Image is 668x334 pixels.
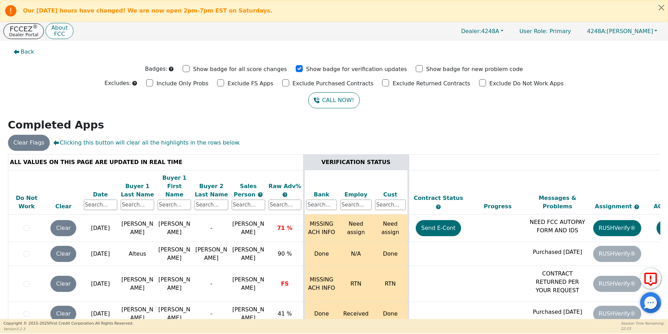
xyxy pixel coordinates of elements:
p: Dealer Portal [9,32,38,37]
p: Session Time Remaining: [621,321,665,326]
input: Search... [84,200,117,210]
p: FCC [51,31,67,37]
td: [PERSON_NAME] [156,242,193,266]
span: [PERSON_NAME] [232,276,264,291]
span: All Rights Reserved. [95,321,133,326]
button: Close alert [655,0,668,15]
p: Purchased [DATE] [529,308,586,316]
p: Purchased [DATE] [529,248,586,256]
p: About [51,25,67,31]
span: 4248A: [587,28,607,34]
input: Search... [340,200,372,210]
span: Back [21,48,34,56]
a: Dealer:4248A [454,26,511,37]
td: - [193,302,230,326]
strong: Completed Apps [8,119,104,131]
span: Assignment [595,203,634,210]
td: Done [304,242,339,266]
button: Clear [50,276,76,292]
div: Bank [307,191,337,199]
a: User Role: Primary [512,24,578,38]
span: [PERSON_NAME] [232,220,264,235]
span: 41 % [278,310,292,317]
td: [PERSON_NAME] [119,266,156,302]
p: Exclude Purchased Contracts [293,79,374,88]
td: MISSING ACH INFO [304,215,339,242]
div: Date [84,191,117,199]
td: [DATE] [82,242,119,266]
td: [PERSON_NAME] [156,215,193,242]
div: Clear [47,202,80,211]
td: [DATE] [82,302,119,326]
td: [PERSON_NAME] [193,242,230,266]
div: ALL VALUES ON THIS PAGE ARE UPDATED IN REAL TIME [10,158,301,166]
p: Excludes: [104,79,131,87]
p: Copyright © 2015- 2025 First Credit Corporation. [3,321,133,327]
input: Search... [194,200,228,210]
td: - [193,215,230,242]
p: Primary [512,24,578,38]
span: Sales Person [234,183,257,198]
p: Version 3.2.3 [3,326,133,332]
input: Search... [307,200,337,210]
input: Search... [121,200,154,210]
span: 71 % [277,225,293,231]
p: 22:23 [621,326,665,331]
p: Exclude FS Apps [228,79,273,88]
button: RUSHVerify® [593,220,641,236]
td: [PERSON_NAME] [156,302,193,326]
td: [PERSON_NAME] [119,215,156,242]
td: N/A [339,242,373,266]
p: CONTRACT RETURNED PER YOUR REQUEST [529,270,586,295]
td: [DATE] [82,215,119,242]
td: [PERSON_NAME] [156,266,193,302]
td: [PERSON_NAME] [119,302,156,326]
td: Done [373,242,408,266]
p: Show badge for new problem code [426,65,523,73]
td: Done [304,302,339,326]
td: - [193,266,230,302]
div: Buyer 1 First Name [158,174,191,199]
input: Search... [269,200,301,210]
td: [DATE] [82,266,119,302]
td: Need assign [373,215,408,242]
td: Alteus [119,242,156,266]
b: Our [DATE] hours have changed! We are now open 2pm-7pm EST on Saturdays. [23,7,272,14]
td: RTN [373,266,408,302]
span: FS [281,280,288,287]
span: [PERSON_NAME] [232,306,264,321]
td: RTN [339,266,373,302]
button: Clear [50,246,76,262]
p: Show badge for all score changes [193,65,287,73]
sup: ® [33,24,38,30]
span: 90 % [278,250,292,257]
input: Search... [232,200,265,210]
button: Report Error to FCC [640,268,661,289]
div: Buyer 1 Last Name [121,182,154,199]
td: Done [373,302,408,326]
td: MISSING ACH INFO [304,266,339,302]
td: Need assign [339,215,373,242]
button: Clear Flags [8,135,50,151]
span: [PERSON_NAME] [587,28,653,34]
td: Received [339,302,373,326]
span: Raw Adv% [269,183,301,189]
p: Exclude Returned Contracts [392,79,470,88]
div: Progress [470,202,526,211]
input: Search... [375,200,406,210]
div: Employ [340,191,372,199]
button: CALL NOW! [308,92,359,108]
a: AboutFCC [46,23,73,39]
span: [PERSON_NAME] [232,246,264,261]
button: FCCEZ®Dealer Portal [3,23,44,39]
p: Badges: [145,65,168,73]
p: Exclude Do Not Work Apps [490,79,564,88]
div: Messages & Problems [529,194,586,211]
p: Show badge for verification updates [306,65,407,73]
button: Send E-Cont [416,220,461,236]
button: 4248A:[PERSON_NAME] [580,26,665,37]
p: NEED FCC AUTOPAY FORM AND IDS [529,218,586,235]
